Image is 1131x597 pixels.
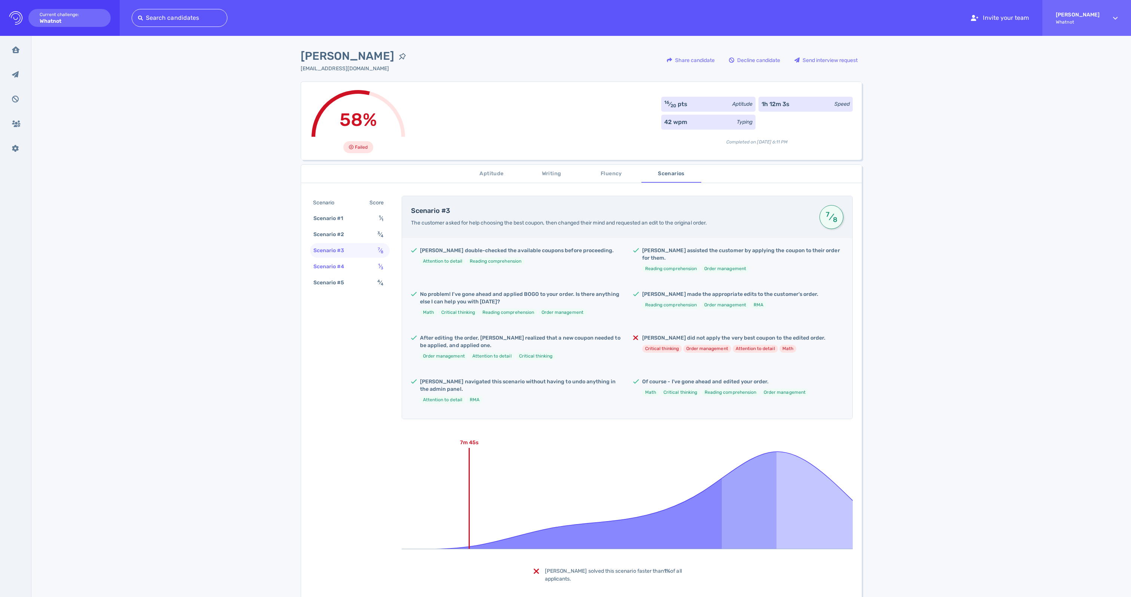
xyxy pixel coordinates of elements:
[825,214,831,215] sup: 7
[516,352,556,360] li: Critical thinking
[586,169,637,179] span: Fluency
[411,220,707,226] span: The customer asked for help choosing the best coupon, then changed their mind and requested an ed...
[526,169,577,179] span: Writing
[340,109,377,130] span: 58%
[312,277,353,288] div: Scenario #5
[642,265,700,273] li: Reading comprehension
[642,389,659,396] li: Math
[642,345,682,353] li: Critical thinking
[378,263,380,267] sup: 1
[761,100,790,109] div: 1h 12m 3s
[312,197,343,208] div: Scenario
[378,247,383,254] span: ⁄
[702,389,759,396] li: Reading comprehension
[779,345,796,353] li: Math
[646,169,697,179] span: Scenarios
[791,52,861,69] div: Send interview request
[832,219,838,220] sub: 8
[469,352,515,360] li: Attention to detail
[642,301,700,309] li: Reading comprehension
[725,51,784,69] button: Decline candidate
[381,282,383,287] sub: 4
[377,231,383,238] span: ⁄
[790,51,862,69] button: Send interview request
[664,568,670,574] b: 1%
[420,291,621,306] h5: No problem! I've gone ahead and applied BOGO to your order. Is there anything else I can help you...
[664,118,687,127] div: 42 wpm
[737,118,753,126] div: Typing
[642,247,843,262] h5: [PERSON_NAME] assisted the customer by applying the coupon to their order for them.
[664,100,669,105] sup: 16
[664,100,688,109] div: ⁄ pts
[312,261,353,272] div: Scenario #4
[732,100,753,108] div: Aptitude
[825,210,838,224] span: ⁄
[420,396,465,404] li: Attention to detail
[438,309,478,316] li: Critical thinking
[377,279,383,286] span: ⁄
[420,247,614,254] h5: [PERSON_NAME] double-checked the available coupons before proceeding.
[312,229,353,240] div: Scenario #2
[378,263,383,270] span: ⁄
[751,301,766,309] li: RMA
[377,231,380,235] sup: 3
[378,247,380,251] sup: 7
[733,345,778,353] li: Attention to detail
[368,197,388,208] div: Score
[377,279,380,284] sup: 4
[379,215,383,222] span: ⁄
[1056,12,1100,18] strong: [PERSON_NAME]
[420,334,621,349] h5: After editing the order, [PERSON_NAME] realized that a new coupon needed to be applied, and appli...
[663,52,718,69] div: Share candidate
[467,396,482,404] li: RMA
[683,345,731,353] li: Order management
[312,213,352,224] div: Scenario #1
[539,309,586,316] li: Order management
[381,266,383,270] sub: 3
[381,233,383,238] sub: 4
[761,389,809,396] li: Order management
[642,378,809,386] h5: Of course - I've gone ahead and edited your order.
[1056,19,1100,25] span: Whatnot
[479,309,537,316] li: Reading comprehension
[834,100,850,108] div: Speed
[355,143,368,152] span: Failed
[701,265,749,273] li: Order management
[460,439,478,446] text: 7m 45s
[381,250,383,254] sub: 8
[420,378,621,393] h5: [PERSON_NAME] navigated this scenario without having to undo anything in the admin panel.
[661,133,853,145] div: Completed on [DATE] 6:11 PM
[642,334,825,342] h5: [PERSON_NAME] did not apply the very best coupon to the edited order.
[379,214,381,219] sup: 1
[701,301,749,309] li: Order management
[312,245,353,256] div: Scenario #3
[301,48,394,65] span: [PERSON_NAME]
[420,309,437,316] li: Math
[420,257,465,265] li: Attention to detail
[467,257,524,265] li: Reading comprehension
[420,352,468,360] li: Order management
[725,52,784,69] div: Decline candidate
[545,568,682,582] span: [PERSON_NAME] solved this scenario faster than of all applicants.
[663,51,719,69] button: Share candidate
[671,103,676,108] sub: 20
[411,207,810,215] h4: Scenario #3
[381,217,383,222] sub: 1
[660,389,700,396] li: Critical thinking
[642,291,818,298] h5: [PERSON_NAME] made the appropriate edits to the customer's order.
[466,169,517,179] span: Aptitude
[301,65,411,72] div: Click to copy the email address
